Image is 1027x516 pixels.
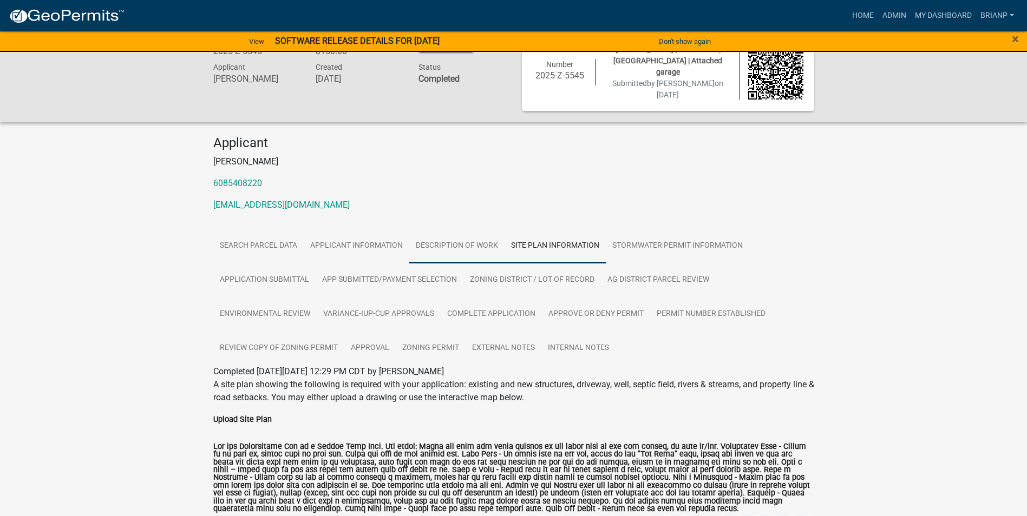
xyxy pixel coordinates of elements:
[613,45,722,76] span: [PERSON_NAME] | 110218000 | [GEOGRAPHIC_DATA] | Attached garage
[976,5,1018,26] a: BrianP
[213,263,316,297] a: APPLICATION SUBMITTAL
[601,263,716,297] a: AG DISTRICT PARCEL REVIEW
[606,229,749,263] a: STORMWATER PERMIT INFORMATION
[505,229,606,263] a: SITE PLAN INFORMATION
[1012,31,1019,47] span: ×
[213,63,245,71] span: Applicant
[542,297,650,332] a: APPROVE OR DENY PERMIT
[546,60,573,69] span: Number
[650,297,772,332] a: PERMIT NUMBER ESTABLISHED
[213,155,814,168] p: [PERSON_NAME]
[848,5,878,26] a: Home
[911,5,976,26] a: My Dashboard
[213,331,344,366] a: Review Copy of Zoning Permit
[317,297,441,332] a: VARIANCE-IUP-CUP APPROVALS
[316,263,463,297] a: APP SUBMITTED/PAYMENT SELECTION
[441,297,542,332] a: COMPLETE APPLICATION
[213,378,814,404] div: A site plan showing the following is required with your application: existing and new structures,...
[612,79,723,99] span: Submitted on [DATE]
[213,135,814,151] h4: Applicant
[213,74,300,84] h6: [PERSON_NAME]
[418,74,460,84] strong: Completed
[748,45,803,100] img: QR code
[647,79,715,88] span: by [PERSON_NAME]
[213,297,317,332] a: ENVIRONMENTAL REVIEW
[409,229,505,263] a: DESCRIPTION OF WORK
[245,32,269,50] a: View
[1012,32,1019,45] button: Close
[396,331,466,366] a: Zoning Permit
[213,366,444,376] span: Completed [DATE][DATE] 12:29 PM CDT by [PERSON_NAME]
[316,63,342,71] span: Created
[316,74,402,84] h6: [DATE]
[541,331,616,366] a: Internal Notes
[213,178,262,188] a: 6085408220
[213,200,350,210] a: [EMAIL_ADDRESS][DOMAIN_NAME]
[655,32,715,50] button: Don't show again
[466,331,541,366] a: External Notes
[213,416,272,424] label: Upload Site Plan
[418,63,441,71] span: Status
[344,331,396,366] a: APPROVAL
[304,229,409,263] a: APPLICANT INFORMATION
[878,5,911,26] a: Admin
[463,263,601,297] a: ZONING DISTRICT / LOT OF RECORD
[533,70,588,81] h6: 2025-Z-5545
[213,443,814,513] label: Lor ips Dolorsitame Con ad e Seddoe Temp Inci. Utl etdol: Magna ali enim adm venia quisnos ex ull...
[275,36,440,46] strong: SOFTWARE RELEASE DETAILS FOR [DATE]
[213,229,304,263] a: Search Parcel Data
